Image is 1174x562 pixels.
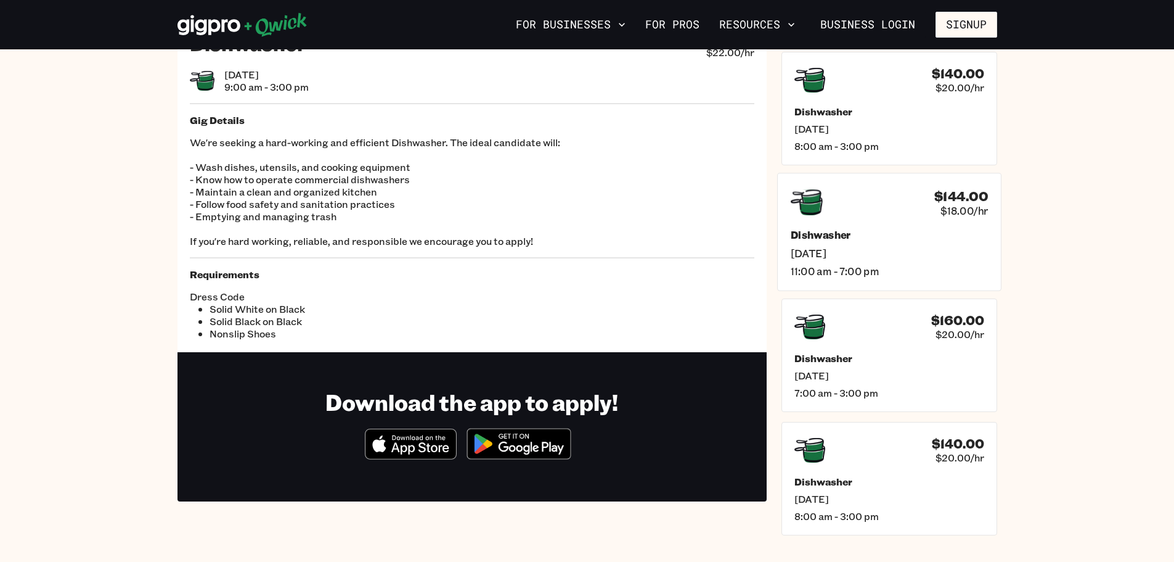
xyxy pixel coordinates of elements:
[932,436,984,452] h4: $140.00
[794,510,984,523] span: 8:00 am - 3:00 pm
[794,140,984,152] span: 8:00 am - 3:00 pm
[936,81,984,94] span: $20.00/hr
[511,14,630,35] button: For Businesses
[794,387,984,399] span: 7:00 am - 3:00 pm
[224,81,309,93] span: 9:00 am - 3:00 pm
[936,452,984,464] span: $20.00/hr
[781,422,997,535] a: $140.00$20.00/hrDishwasher[DATE]8:00 am - 3:00 pm
[931,313,984,328] h4: $160.00
[794,123,984,135] span: [DATE]
[210,303,472,315] li: Solid White on Black
[714,14,800,35] button: Resources
[190,114,754,126] h5: Gig Details
[794,352,984,365] h5: Dishwasher
[781,299,997,412] a: $160.00$20.00/hrDishwasher[DATE]7:00 am - 3:00 pm
[190,136,754,247] p: We're seeking a hard-working and efficient Dishwasher. The ideal candidate will: - Wash dishes, u...
[706,46,754,59] span: $22.00/hr
[810,12,926,38] a: Business Login
[940,204,988,217] span: $18.00/hr
[790,265,987,278] span: 11:00 am - 7:00 pm
[781,52,997,165] a: $140.00$20.00/hrDishwasher[DATE]8:00 am - 3:00 pm
[794,105,984,118] h5: Dishwasher
[936,12,997,38] button: Signup
[224,68,309,81] span: [DATE]
[190,268,754,281] h5: Requirements
[936,328,984,341] span: $20.00/hr
[210,328,472,340] li: Nonslip Shoes
[459,421,579,467] img: Get it on Google Play
[777,173,1001,291] a: $144.00$18.00/hrDishwasher[DATE]11:00 am - 7:00 pm
[790,228,987,241] h5: Dishwasher
[210,315,472,328] li: Solid Black on Black
[325,388,618,416] h1: Download the app to apply!
[794,476,984,488] h5: Dishwasher
[794,493,984,505] span: [DATE]
[794,370,984,382] span: [DATE]
[365,449,457,462] a: Download on the App Store
[934,188,987,204] h4: $144.00
[190,291,472,303] span: Dress Code
[640,14,704,35] a: For Pros
[190,31,306,56] h2: Dishwasher
[790,246,987,259] span: [DATE]
[932,66,984,81] h4: $140.00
